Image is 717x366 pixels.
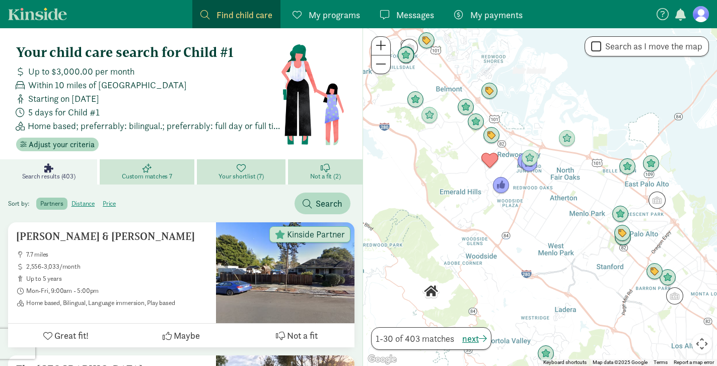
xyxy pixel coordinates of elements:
button: next [462,332,487,345]
div: Click to see details [666,287,683,304]
span: Not a fit [287,329,318,342]
div: Click to see details [646,263,663,280]
div: Click to see details [422,283,440,300]
span: Home based, Bilingual, Language immersion, Play based [26,299,208,307]
button: Not a fit [239,324,354,347]
span: 2,556-3,033/month [26,263,208,271]
button: Keyboard shortcuts [543,359,587,366]
button: Maybe [123,324,239,347]
button: Great fit! [8,324,123,347]
span: Search [316,197,342,210]
span: Maybe [174,329,200,342]
span: Home based; preferrably: bilingual.; preferrably: full day or full time. [28,119,280,133]
span: Map data ©2025 Google [593,359,648,365]
div: Click to see details [659,269,676,286]
span: My programs [309,8,360,22]
div: Click to see details [483,127,500,144]
div: Click to see details [521,155,538,172]
span: My payments [470,8,523,22]
span: up to 5 years [26,275,208,283]
span: Search results (403) [22,172,76,180]
span: Your shortlist (7) [219,172,263,180]
div: Click to see details [397,47,414,64]
button: Adjust your criteria [16,138,99,152]
span: Messages [396,8,434,22]
label: Search as I move the map [601,40,702,52]
label: partners [36,198,67,210]
label: distance [67,198,99,210]
a: Open this area in Google Maps (opens a new window) [366,353,399,366]
span: Sort by: [8,199,35,208]
span: Within 10 miles of [GEOGRAPHIC_DATA] [28,78,187,92]
label: price [99,198,120,210]
a: Not a fit (2) [288,159,363,185]
span: Find child care [217,8,272,22]
div: Click to see details [401,39,418,56]
div: Click to see details [457,99,474,116]
a: Kinside [8,8,67,20]
span: Not a fit (2) [310,172,340,180]
span: Custom matches 7 [122,172,172,180]
a: Terms [654,359,668,365]
div: Click to see details [558,130,576,147]
a: Your shortlist (7) [197,159,289,185]
span: 7.7 miles [26,251,208,259]
div: Click to see details [407,91,424,108]
div: Click to see details [467,113,484,131]
div: Click to see details [492,177,510,194]
h4: Your child care search for Child #1 [16,44,280,60]
div: Click to see details [421,107,438,124]
span: Kinside Partner [287,230,345,239]
button: Map camera controls [692,334,712,354]
div: Click to see details [649,192,666,209]
span: 1-30 of 403 matches [376,332,454,345]
a: Custom matches 7 [100,159,196,185]
img: Google [366,353,399,366]
button: Search [295,193,350,214]
a: Report a map error [674,359,714,365]
div: Click to see details [642,155,660,172]
div: Click to see details [619,158,636,175]
div: Click to see details [612,206,629,223]
span: Mon-Fri, 9:00am - 5:00pm [26,287,208,295]
span: Great fit! [54,329,89,342]
span: Adjust your criteria [29,139,95,151]
span: 5 days for Child #1 [28,105,100,119]
div: Click to see details [614,229,631,246]
div: Click to see details [418,32,435,49]
div: Click to see details [614,225,631,242]
h5: [PERSON_NAME] & [PERSON_NAME] [16,230,208,242]
div: Click to see details [481,83,498,100]
div: Click to see details [521,150,538,167]
span: Up to $3,000.00 per month [28,65,134,78]
div: Click to see details [517,153,534,170]
div: Click to see details [397,46,414,64]
div: Click to see details [537,345,554,362]
div: Click to see details [481,152,498,169]
span: Starting on [DATE] [28,92,99,105]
